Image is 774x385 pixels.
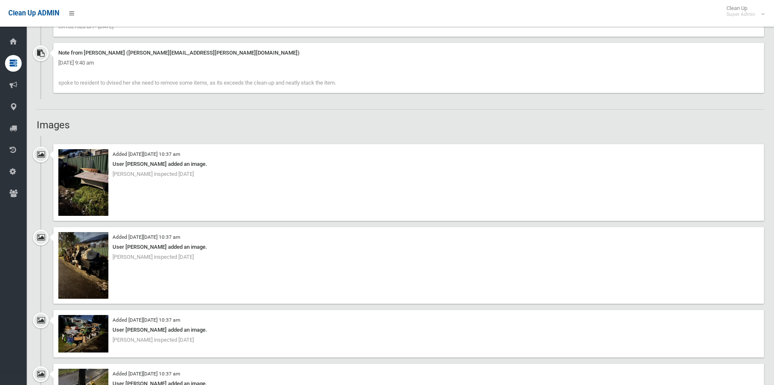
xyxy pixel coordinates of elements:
div: User [PERSON_NAME] added an image. [58,242,759,252]
small: Added [DATE][DATE] 10:37 am [113,151,180,157]
div: User [PERSON_NAME] added an image. [58,325,759,335]
img: 0d95d0a2-8b40-45cf-ad6b-e0544aeedc6f.jpg [58,232,108,299]
img: 77a8a556-dae4-4c93-9ef7-0dd0b25cae4d.jpg [58,149,108,216]
small: Added [DATE][DATE] 10:37 am [113,317,180,323]
img: 949b502f-bb83-4253-8d86-da7d42f899c7.jpg [58,315,108,352]
span: Clean Up ADMIN [8,9,59,17]
span: spoke to resident to dvised her she need to remove some items, as its exceeds the clean-up and ne... [58,80,336,86]
h2: Images [37,120,764,130]
div: [DATE] 9:40 am [58,58,759,68]
span: [PERSON_NAME] inspected [DATE] [113,337,194,343]
small: Added [DATE][DATE] 10:37 am [113,371,180,377]
small: Added [DATE][DATE] 10:37 am [113,234,180,240]
div: User [PERSON_NAME] added an image. [58,159,759,169]
span: [PERSON_NAME] inspected [DATE] [113,254,194,260]
span: Clean Up [722,5,764,17]
div: Note from [PERSON_NAME] ([PERSON_NAME][EMAIL_ADDRESS][PERSON_NAME][DOMAIN_NAME]) [58,48,759,58]
span: [PERSON_NAME] inspected [DATE] [113,171,194,177]
small: Super Admin [726,11,755,17]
